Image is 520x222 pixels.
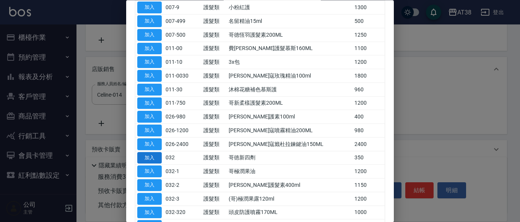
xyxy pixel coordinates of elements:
td: 1200 [353,55,385,69]
button: 加入 [137,193,162,205]
button: 加入 [137,97,162,109]
button: 加入 [137,180,162,191]
td: 護髮類 [201,192,227,206]
td: 哥極潤果油 [227,165,353,178]
td: 1250 [353,28,385,42]
button: 加入 [137,29,162,41]
td: 1000 [353,206,385,220]
td: 980 [353,124,385,138]
button: 加入 [137,166,162,178]
td: 1300 [353,1,385,15]
button: 加入 [137,138,162,150]
td: 小粉紅護 [227,1,353,15]
td: 1150 [353,178,385,192]
td: 2400 [353,138,385,151]
td: 護髮類 [201,55,227,69]
td: 011-00 [164,42,201,56]
button: 加入 [137,43,162,55]
td: 名留精油15ml [227,15,353,28]
td: 007-500 [164,28,201,42]
td: 011-30 [164,83,201,97]
button: 加入 [137,70,162,82]
td: 頭皮防護噴霧170ML [227,206,353,220]
button: 加入 [137,125,162,137]
td: 032-2 [164,178,201,192]
td: 011-10 [164,55,201,69]
td: 1200 [353,192,385,206]
td: 026-2400 [164,138,201,151]
td: 沐棉花糖補色慕斯護 [227,83,353,97]
td: [PERSON_NAME]寇玫瑰精油100ml [227,69,353,83]
td: 032-3 [164,192,201,206]
td: 1100 [353,42,385,56]
td: 400 [353,110,385,124]
button: 加入 [137,84,162,96]
td: 護髮類 [201,69,227,83]
td: 護髮類 [201,97,227,110]
td: 960 [353,83,385,97]
button: 加入 [137,152,162,164]
td: 007-499 [164,15,201,28]
td: 032 [164,151,201,165]
td: [PERSON_NAME]護素100ml [227,110,353,124]
td: 護髮類 [201,124,227,138]
td: 護髮類 [201,138,227,151]
td: 護髮類 [201,83,227,97]
td: 026-980 [164,110,201,124]
td: 護髮類 [201,178,227,192]
td: 032-320 [164,206,201,220]
td: [PERSON_NAME]寇噴霧精油200ML [227,124,353,138]
button: 加入 [137,16,162,28]
td: 護髮類 [201,206,227,220]
td: 3x包 [227,55,353,69]
td: 護髮類 [201,165,227,178]
td: 350 [353,151,385,165]
td: 1200 [353,97,385,110]
button: 加入 [137,57,162,68]
td: 026-1200 [164,124,201,138]
button: 加入 [137,111,162,123]
td: 護髮類 [201,42,227,56]
button: 加入 [137,2,162,14]
td: 護髮類 [201,151,227,165]
td: 護髮類 [201,110,227,124]
td: 護髮類 [201,15,227,28]
td: 007-9 [164,1,201,15]
td: 011-0030 [164,69,201,83]
td: 哥德恆羽護髮素200ML [227,28,353,42]
td: 費[PERSON_NAME]護髮慕斯160ML [227,42,353,56]
td: [PERSON_NAME]寇籤杜拉鍊鍵油150ML [227,138,353,151]
td: 護髮類 [201,1,227,15]
td: 500 [353,15,385,28]
td: 哥新柔樣護髮素200ML [227,97,353,110]
td: 護髮類 [201,28,227,42]
td: 011-750 [164,97,201,110]
td: [PERSON_NAME]護髮素400ml [227,178,353,192]
td: (哥)極潤果露120ml [227,192,353,206]
td: 1800 [353,69,385,83]
td: 032-1 [164,165,201,178]
button: 加入 [137,207,162,219]
td: 1200 [353,165,385,178]
td: 哥徳新四劑 [227,151,353,165]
